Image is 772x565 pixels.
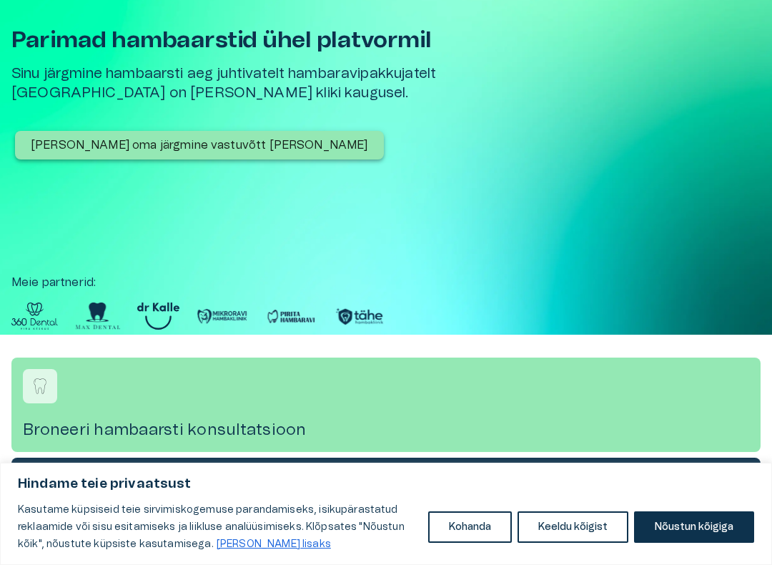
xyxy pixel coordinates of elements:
p: [PERSON_NAME] oma järgmine vastuvõtt [PERSON_NAME] [31,137,368,154]
img: Partner logo [334,303,385,330]
a: Navigate to service booking [11,458,761,551]
h4: Broneeri hambaarsti konsultatsioon [23,421,749,440]
a: Loe lisaks [216,539,332,550]
p: Hindame teie privaatsust [18,476,754,493]
button: Nõustun kõigiga [634,511,754,543]
img: Partner logo [75,303,120,330]
a: Navigate to service booking [11,358,761,451]
button: Kohanda [428,511,512,543]
h1: Parimad hambaarstid ühel platvormil [11,28,475,53]
img: Partner logo [265,303,317,330]
button: [PERSON_NAME] oma järgmine vastuvõtt [PERSON_NAME] [15,131,384,159]
img: Broneeri hambaarsti konsultatsioon logo [29,375,51,397]
img: Partner logo [137,303,179,330]
h5: Sinu järgmine hambaarsti aeg juhtivatelt hambaravipakkujatelt [GEOGRAPHIC_DATA] on [PERSON_NAME] ... [11,64,475,102]
p: Meie partnerid : [11,274,761,291]
img: Partner logo [11,303,58,330]
img: Partner logo [197,303,248,330]
button: Keeldu kõigist [518,511,628,543]
p: Kasutame küpsiseid teie sirvimiskogemuse parandamiseks, isikupärastatud reklaamide või sisu esita... [18,501,417,553]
